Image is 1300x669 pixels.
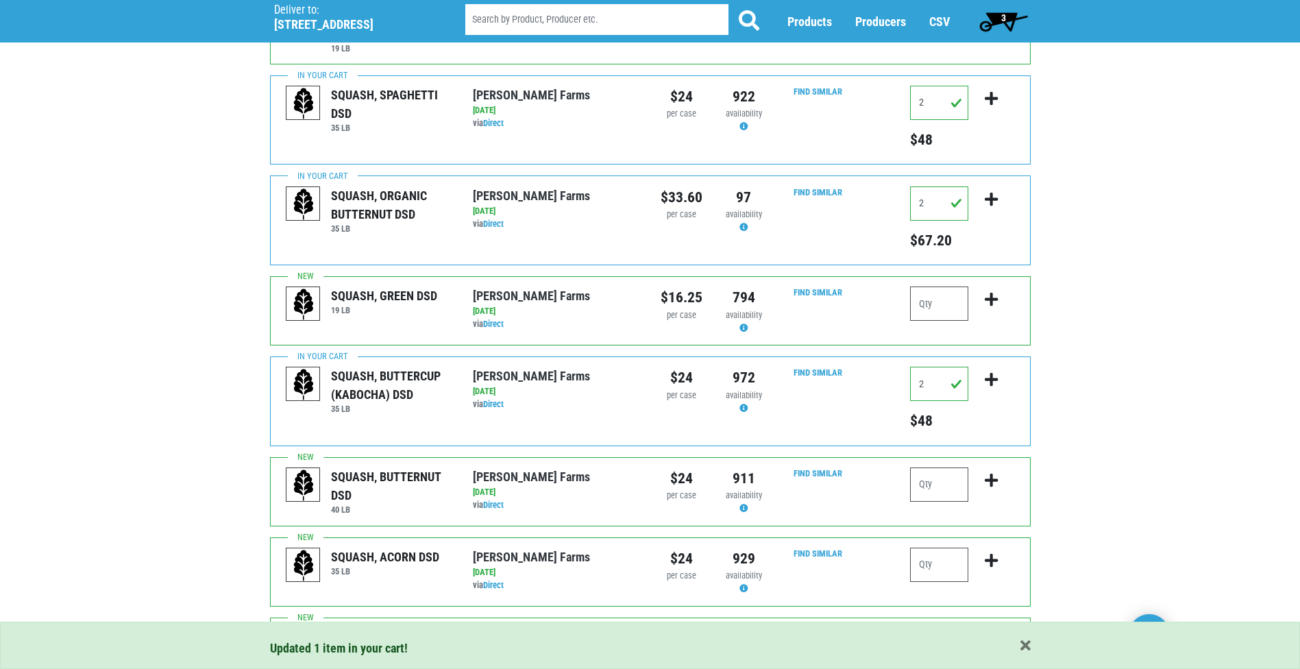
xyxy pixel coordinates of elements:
input: Search by Product, Producer etc. [465,4,728,35]
div: [DATE] [473,486,639,499]
div: per case [661,489,702,502]
span: availability [726,310,762,320]
div: $33.60 [661,186,702,208]
p: Deliver to: [274,3,430,17]
img: placeholder-variety-43d6402dacf2d531de610a020419775a.svg [286,548,321,583]
a: [PERSON_NAME] Farms [473,188,590,203]
div: [DATE] [473,205,639,218]
div: 972 [723,367,765,389]
h5: Total price [910,412,968,430]
div: via [473,579,639,592]
div: [DATE] [473,385,639,398]
span: 3 [1001,12,1006,23]
div: [DATE] [473,566,639,579]
span: availability [726,490,762,500]
input: Qty [910,86,968,120]
div: per case [661,208,702,221]
input: Qty [910,467,968,502]
div: via [473,318,639,331]
a: Find Similar [794,187,842,197]
div: per case [661,309,702,322]
span: availability [726,209,762,219]
a: [PERSON_NAME] Farms [473,88,590,102]
img: placeholder-variety-43d6402dacf2d531de610a020419775a.svg [286,187,321,221]
h5: [STREET_ADDRESS] [274,17,430,32]
img: placeholder-variety-43d6402dacf2d531de610a020419775a.svg [286,468,321,502]
a: Find Similar [794,548,842,559]
a: Direct [483,399,504,409]
div: per case [661,108,702,121]
div: SQUASH, SPAGHETTI DSD [331,86,452,123]
div: SQUASH, BUTTERNUT DSD [331,467,452,504]
div: 794 [723,287,765,308]
div: per case [661,389,702,402]
a: Direct [483,319,504,329]
div: Availability may be subject to change. [723,389,765,415]
div: $24 [661,86,702,108]
a: Producers [855,14,906,29]
div: 97 [723,186,765,208]
h5: Total price [910,131,968,149]
div: SQUASH, BUTTERCUP (KABOCHA) DSD [331,367,452,404]
a: [PERSON_NAME] Farms [473,369,590,383]
span: availability [726,390,762,400]
div: [DATE] [473,104,639,117]
div: Updated 1 item in your cart! [270,639,1031,657]
h6: 40 LB [331,504,452,515]
div: SQUASH, ACORN DSD [331,548,439,566]
div: Availability may be subject to change. [723,208,765,234]
a: Direct [483,118,504,128]
a: Direct [483,219,504,229]
div: $24 [661,467,702,489]
a: Direct [483,500,504,510]
div: SQUASH, GREEN DSD [331,287,437,305]
div: per case [661,570,702,583]
div: 929 [723,548,765,570]
div: $24 [661,548,702,570]
a: Find Similar [794,367,842,378]
img: placeholder-variety-43d6402dacf2d531de610a020419775a.svg [286,367,321,402]
a: Products [787,14,832,29]
h6: 35 LB [331,223,452,234]
div: SQUASH, ORGANIC BUTTERNUT DSD [331,186,452,223]
img: placeholder-variety-43d6402dacf2d531de610a020419775a.svg [286,86,321,121]
a: Direct [483,580,504,590]
a: [PERSON_NAME] Farms [473,470,590,484]
a: [PERSON_NAME] Farms [473,289,590,303]
div: [DATE] [473,305,639,318]
a: Find Similar [794,86,842,97]
h5: Total price [910,232,968,250]
div: via [473,117,639,130]
h6: 35 LB [331,404,452,414]
div: 911 [723,467,765,489]
a: Find Similar [794,287,842,297]
img: placeholder-variety-43d6402dacf2d531de610a020419775a.svg [286,287,321,321]
a: CSV [929,14,950,29]
h6: 35 LB [331,123,452,133]
span: availability [726,108,762,119]
div: via [473,398,639,411]
div: via [473,218,639,231]
div: 922 [723,86,765,108]
h6: 19 LB [331,43,452,53]
a: [PERSON_NAME] Farms [473,550,590,564]
span: availability [726,570,762,581]
input: Qty [910,287,968,321]
div: Availability may be subject to change. [723,108,765,134]
div: $24 [661,367,702,389]
a: Find Similar [794,468,842,478]
h6: 19 LB [331,305,437,315]
input: Qty [910,367,968,401]
div: via [473,499,639,512]
h6: 35 LB [331,566,439,576]
input: Qty [910,186,968,221]
a: 3 [973,8,1034,35]
input: Qty [910,548,968,582]
div: $16.25 [661,287,702,308]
